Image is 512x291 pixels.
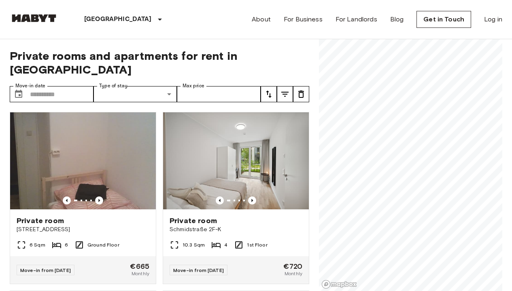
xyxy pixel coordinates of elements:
span: Monthly [285,270,302,277]
span: €720 [283,263,302,270]
a: For Landlords [336,15,377,24]
button: Previous image [248,196,256,205]
button: Choose date [11,86,27,102]
a: Log in [484,15,502,24]
span: Move-in from [DATE] [173,267,224,273]
img: Marketing picture of unit DE-01-260-004-01 [163,112,309,209]
span: Ground Floor [87,241,119,249]
span: 10.3 Sqm [183,241,205,249]
a: Blog [390,15,404,24]
span: [STREET_ADDRESS] [17,226,149,234]
a: Marketing picture of unit DE-01-260-004-01Previous imagePrevious imagePrivate roomSchmidstraße 2F... [163,112,309,284]
span: 6 Sqm [30,241,45,249]
span: 4 [224,241,227,249]
button: tune [277,86,293,102]
span: Monthly [132,270,149,277]
a: Marketing picture of unit DE-01-029-01MPrevious imagePrevious imagePrivate room[STREET_ADDRESS]6 ... [10,112,156,284]
span: 6 [65,241,68,249]
label: Move-in date [15,82,45,89]
a: For Business [284,15,323,24]
img: Habyt [10,14,58,22]
p: [GEOGRAPHIC_DATA] [84,15,152,24]
a: About [252,15,271,24]
button: tune [293,86,309,102]
a: Get in Touch [416,11,471,28]
button: Previous image [63,196,71,205]
span: €665 [130,263,149,270]
img: Marketing picture of unit DE-01-029-01M [10,112,156,209]
button: Previous image [216,196,224,205]
span: 1st Floor [247,241,267,249]
span: Private room [17,216,64,226]
button: tune [261,86,277,102]
button: Previous image [95,196,103,205]
label: Max price [183,82,204,89]
span: Private rooms and apartments for rent in [GEOGRAPHIC_DATA] [10,49,309,76]
span: Schmidstraße 2F-K [170,226,302,234]
label: Type of stay [99,82,127,89]
span: Move-in from [DATE] [20,267,71,273]
span: Private room [170,216,217,226]
a: Mapbox logo [321,280,357,289]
